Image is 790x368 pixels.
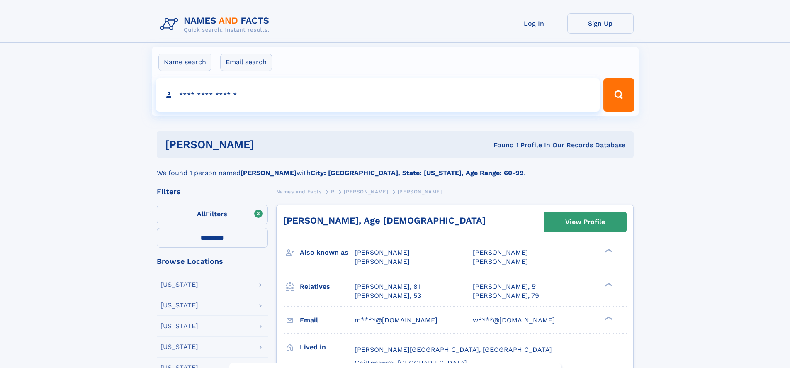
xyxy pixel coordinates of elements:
[220,54,272,71] label: Email search
[160,302,198,309] div: [US_STATE]
[501,13,567,34] a: Log In
[473,249,528,256] span: [PERSON_NAME]
[165,139,374,150] h1: [PERSON_NAME]
[355,282,420,291] a: [PERSON_NAME], 81
[276,186,322,197] a: Names and Facts
[157,258,268,265] div: Browse Locations
[160,281,198,288] div: [US_STATE]
[473,291,539,300] a: [PERSON_NAME], 79
[344,189,388,195] span: [PERSON_NAME]
[355,359,467,367] span: Chittenango, [GEOGRAPHIC_DATA]
[567,13,634,34] a: Sign Up
[300,340,355,354] h3: Lived in
[331,186,335,197] a: R
[565,212,605,232] div: View Profile
[355,346,552,353] span: [PERSON_NAME][GEOGRAPHIC_DATA], [GEOGRAPHIC_DATA]
[158,54,211,71] label: Name search
[311,169,524,177] b: City: [GEOGRAPHIC_DATA], State: [US_STATE], Age Range: 60-99
[473,258,528,266] span: [PERSON_NAME]
[544,212,626,232] a: View Profile
[157,13,276,36] img: Logo Names and Facts
[160,323,198,329] div: [US_STATE]
[300,246,355,260] h3: Also known as
[603,282,613,287] div: ❯
[603,78,634,112] button: Search Button
[331,189,335,195] span: R
[300,280,355,294] h3: Relatives
[157,188,268,195] div: Filters
[157,158,634,178] div: We found 1 person named with .
[603,248,613,253] div: ❯
[157,205,268,224] label: Filters
[355,258,410,266] span: [PERSON_NAME]
[300,313,355,327] h3: Email
[374,141,625,150] div: Found 1 Profile In Our Records Database
[241,169,297,177] b: [PERSON_NAME]
[355,249,410,256] span: [PERSON_NAME]
[344,186,388,197] a: [PERSON_NAME]
[160,344,198,350] div: [US_STATE]
[283,215,486,226] a: [PERSON_NAME], Age [DEMOGRAPHIC_DATA]
[197,210,206,218] span: All
[398,189,442,195] span: [PERSON_NAME]
[473,282,538,291] a: [PERSON_NAME], 51
[355,291,421,300] a: [PERSON_NAME], 53
[603,315,613,321] div: ❯
[156,78,600,112] input: search input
